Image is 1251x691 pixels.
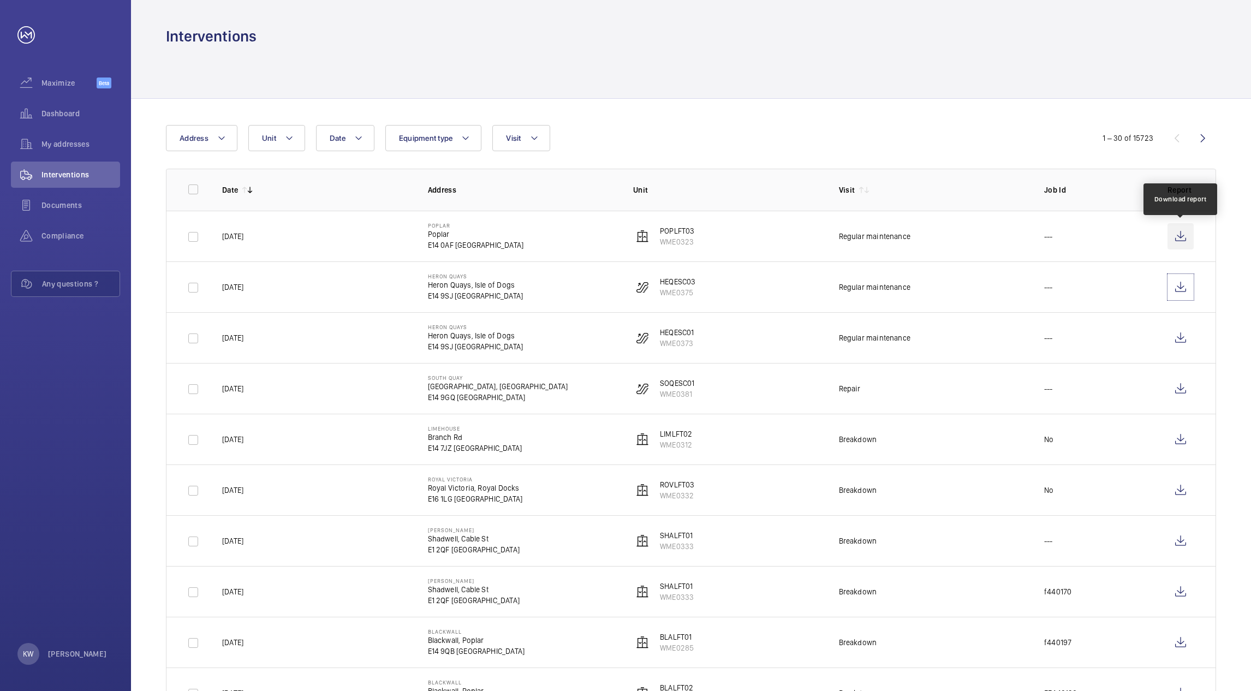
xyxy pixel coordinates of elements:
div: Regular maintenance [839,282,910,293]
p: WME0373 [660,338,694,349]
div: Regular maintenance [839,231,910,242]
p: E14 7JZ [GEOGRAPHIC_DATA] [428,443,522,454]
p: [DATE] [222,383,243,394]
div: Breakdown [839,586,877,597]
button: Unit [248,125,305,151]
span: Date [330,134,345,142]
span: Documents [41,200,120,211]
p: --- [1044,535,1053,546]
span: Visit [506,134,521,142]
img: escalator.svg [636,281,649,294]
p: POPLFT03 [660,225,694,236]
p: No [1044,434,1053,445]
p: BLALFT01 [660,632,694,642]
p: Job Id [1044,184,1150,195]
div: 1 – 30 of 15723 [1103,133,1153,144]
h1: Interventions [166,26,257,46]
p: Heron Quays, Isle of Dogs [428,279,523,290]
div: Download report [1154,194,1207,204]
p: No [1044,485,1053,496]
p: --- [1044,332,1053,343]
div: Breakdown [839,434,877,445]
p: HEQESC03 [660,276,695,287]
div: Repair [839,383,861,394]
p: HEQESC01 [660,327,694,338]
p: Blackwall [428,628,525,635]
img: elevator.svg [636,230,649,243]
p: [DATE] [222,231,243,242]
button: Equipment type [385,125,482,151]
p: WME0285 [660,642,694,653]
div: Regular maintenance [839,332,910,343]
p: KW [23,648,33,659]
p: WME0332 [660,490,694,501]
p: South Quay [428,374,568,381]
p: Poplar [428,222,524,229]
p: E1 2QF [GEOGRAPHIC_DATA] [428,544,520,555]
p: WME0381 [660,389,694,400]
p: Blackwall, Poplar [428,635,525,646]
p: E14 9SJ [GEOGRAPHIC_DATA] [428,290,523,301]
div: Breakdown [839,637,877,648]
span: My addresses [41,139,120,150]
p: E14 9GQ [GEOGRAPHIC_DATA] [428,392,568,403]
p: SOQESC01 [660,378,694,389]
span: Address [180,134,208,142]
p: [GEOGRAPHIC_DATA], [GEOGRAPHIC_DATA] [428,381,568,392]
p: E1 2QF [GEOGRAPHIC_DATA] [428,595,520,606]
button: Address [166,125,237,151]
img: elevator.svg [636,433,649,446]
p: --- [1044,383,1053,394]
p: [DATE] [222,434,243,445]
p: Branch Rd [428,432,522,443]
p: Date [222,184,238,195]
p: --- [1044,282,1053,293]
img: escalator.svg [636,331,649,344]
p: [DATE] [222,485,243,496]
span: Unit [262,134,276,142]
p: Address [428,184,616,195]
p: SHALFT01 [660,581,694,592]
button: Date [316,125,374,151]
p: LIMLFT02 [660,428,692,439]
p: --- [1044,231,1053,242]
span: Maximize [41,78,97,88]
p: [DATE] [222,637,243,648]
p: [PERSON_NAME] [48,648,107,659]
p: [PERSON_NAME] [428,527,520,533]
button: Visit [492,125,550,151]
img: elevator.svg [636,636,649,649]
img: elevator.svg [636,534,649,547]
span: Equipment type [399,134,453,142]
p: E14 9SJ [GEOGRAPHIC_DATA] [428,341,523,352]
p: WME0323 [660,236,694,247]
img: elevator.svg [636,585,649,598]
p: [PERSON_NAME] [428,577,520,584]
p: [DATE] [222,586,243,597]
p: Heron Quays [428,324,523,330]
p: f440197 [1044,637,1071,648]
span: Compliance [41,230,120,241]
span: Dashboard [41,108,120,119]
p: Blackwall [428,679,525,686]
p: Heron Quays, Isle of Dogs [428,330,523,341]
p: Visit [839,184,855,195]
p: Poplar [428,229,524,240]
p: Royal Victoria [428,476,523,482]
p: WME0375 [660,287,695,298]
p: Heron Quays [428,273,523,279]
p: [DATE] [222,332,243,343]
p: Unit [633,184,821,195]
span: Any questions ? [42,278,120,289]
p: WME0312 [660,439,692,450]
p: E14 0AF [GEOGRAPHIC_DATA] [428,240,524,251]
img: elevator.svg [636,484,649,497]
p: E16 1LG [GEOGRAPHIC_DATA] [428,493,523,504]
p: SHALFT01 [660,530,694,541]
p: ROVLFT03 [660,479,694,490]
p: WME0333 [660,592,694,603]
p: Shadwell, Cable St [428,584,520,595]
span: Beta [97,78,111,88]
div: Breakdown [839,485,877,496]
div: Breakdown [839,535,877,546]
